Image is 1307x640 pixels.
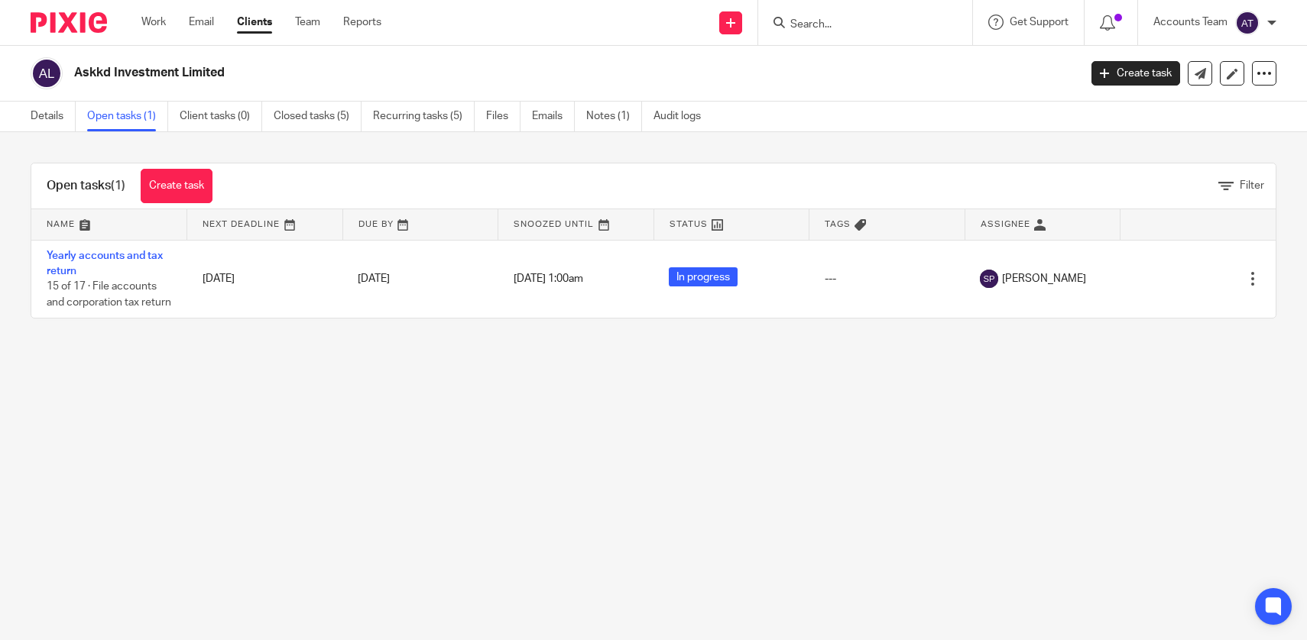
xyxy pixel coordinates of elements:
[373,102,475,131] a: Recurring tasks (5)
[31,12,107,33] img: Pixie
[111,179,125,192] span: (1)
[141,169,212,203] a: Create task
[514,273,583,284] span: [DATE] 1:00am
[274,102,362,131] a: Closed tasks (5)
[295,15,320,30] a: Team
[980,270,998,288] img: svg%3E
[189,15,214,30] a: Email
[825,220,851,228] span: Tags
[343,15,381,30] a: Reports
[532,102,575,131] a: Emails
[1091,61,1180,86] a: Create task
[789,18,926,32] input: Search
[87,102,168,131] a: Open tasks (1)
[47,251,163,276] a: Yearly accounts and tax return
[180,102,262,131] a: Client tasks (0)
[1010,17,1069,27] span: Get Support
[825,271,950,286] div: ---
[1240,180,1264,191] span: Filter
[653,102,712,131] a: Audit logs
[1153,15,1228,30] p: Accounts Team
[47,178,125,194] h1: Open tasks
[74,65,870,81] h2: Askkd Investment Limited
[47,281,171,308] span: 15 of 17 · File accounts and corporation tax return
[187,240,343,318] td: [DATE]
[31,57,63,89] img: svg%3E
[669,267,738,286] span: In progress
[486,102,521,131] a: Files
[586,102,642,131] a: Notes (1)
[141,15,166,30] a: Work
[670,220,708,228] span: Status
[31,102,76,131] a: Details
[237,15,272,30] a: Clients
[1235,11,1260,35] img: svg%3E
[1002,271,1086,286] span: [PERSON_NAME]
[514,220,594,228] span: Snoozed Until
[358,273,390,284] span: [DATE]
